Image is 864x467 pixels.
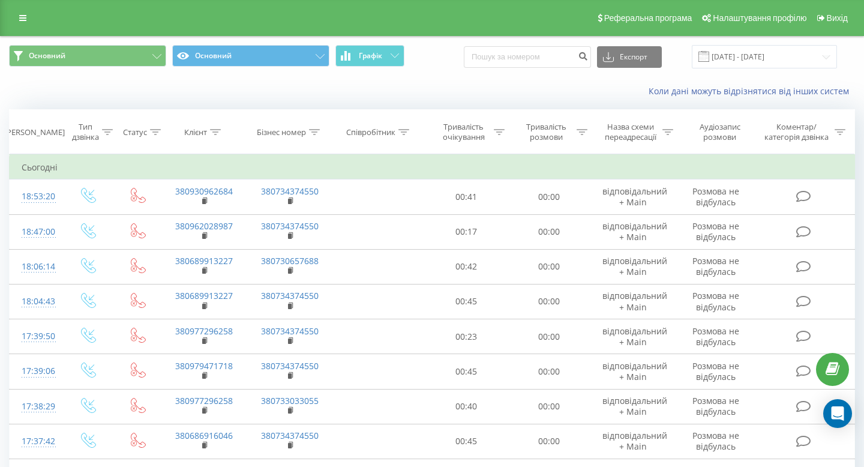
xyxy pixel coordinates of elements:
td: 00:45 [425,424,508,459]
td: відповідальний + Main [590,249,676,284]
div: 17:39:06 [22,360,50,383]
div: Бізнес номер [257,127,306,137]
td: 00:23 [425,319,508,354]
span: Розмова не відбулась [692,430,739,452]
td: 00:00 [508,354,590,389]
td: 00:41 [425,179,508,214]
div: Open Intercom Messenger [823,399,852,428]
div: [PERSON_NAME] [4,127,65,137]
button: Графік [335,45,404,67]
a: 380962028987 [175,220,233,232]
span: Розмова не відбулась [692,325,739,348]
div: Співробітник [346,127,395,137]
div: 17:38:29 [22,395,50,418]
span: Розмова не відбулась [692,395,739,417]
td: Сьогодні [10,155,855,179]
td: 00:00 [508,249,590,284]
button: Експорт [597,46,662,68]
a: 380733033055 [261,395,319,406]
td: 00:00 [508,319,590,354]
div: 18:47:00 [22,220,50,244]
a: 380734374550 [261,430,319,441]
button: Основний [172,45,329,67]
a: 380734374550 [261,220,319,232]
td: 00:00 [508,424,590,459]
input: Пошук за номером [464,46,591,68]
td: відповідальний + Main [590,284,676,319]
div: Клієнт [184,127,207,137]
div: Назва схеми переадресації [601,122,659,142]
td: відповідальний + Main [590,424,676,459]
a: 380734374550 [261,290,319,301]
td: 00:42 [425,249,508,284]
a: 380979471718 [175,360,233,372]
a: Коли дані можуть відрізнятися вiд інших систем [649,85,855,97]
span: Налаштування профілю [713,13,806,23]
a: 380689913227 [175,255,233,267]
a: 380734374550 [261,185,319,197]
div: Статус [123,127,147,137]
a: 380730657688 [261,255,319,267]
td: 00:17 [425,214,508,249]
td: відповідальний + Main [590,179,676,214]
span: Розмова не відбулась [692,220,739,243]
div: 18:53:20 [22,185,50,208]
td: 00:00 [508,284,590,319]
td: 00:00 [508,179,590,214]
div: Тип дзвінка [72,122,99,142]
span: Реферальна програма [604,13,692,23]
td: 00:40 [425,389,508,424]
div: 17:37:42 [22,430,50,453]
span: Розмова не відбулась [692,185,739,208]
span: Вихід [827,13,848,23]
a: 380930962684 [175,185,233,197]
div: Тривалість розмови [518,122,574,142]
td: відповідальний + Main [590,214,676,249]
div: Коментар/категорія дзвінка [761,122,832,142]
div: 17:39:50 [22,325,50,348]
span: Основний [29,51,65,61]
a: 380977296258 [175,325,233,337]
button: Основний [9,45,166,67]
td: 00:00 [508,389,590,424]
td: відповідальний + Main [590,354,676,389]
a: 380977296258 [175,395,233,406]
span: Графік [359,52,382,60]
span: Розмова не відбулась [692,290,739,312]
td: 00:45 [425,354,508,389]
div: 18:06:14 [22,255,50,279]
a: 380686916046 [175,430,233,441]
div: 18:04:43 [22,290,50,313]
div: Тривалість очікування [436,122,491,142]
span: Розмова не відбулась [692,360,739,382]
a: 380734374550 [261,360,319,372]
td: відповідальний + Main [590,319,676,354]
a: 380689913227 [175,290,233,301]
div: Аудіозапис розмови [687,122,752,142]
td: відповідальний + Main [590,389,676,424]
td: 00:45 [425,284,508,319]
a: 380734374550 [261,325,319,337]
span: Розмова не відбулась [692,255,739,277]
td: 00:00 [508,214,590,249]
